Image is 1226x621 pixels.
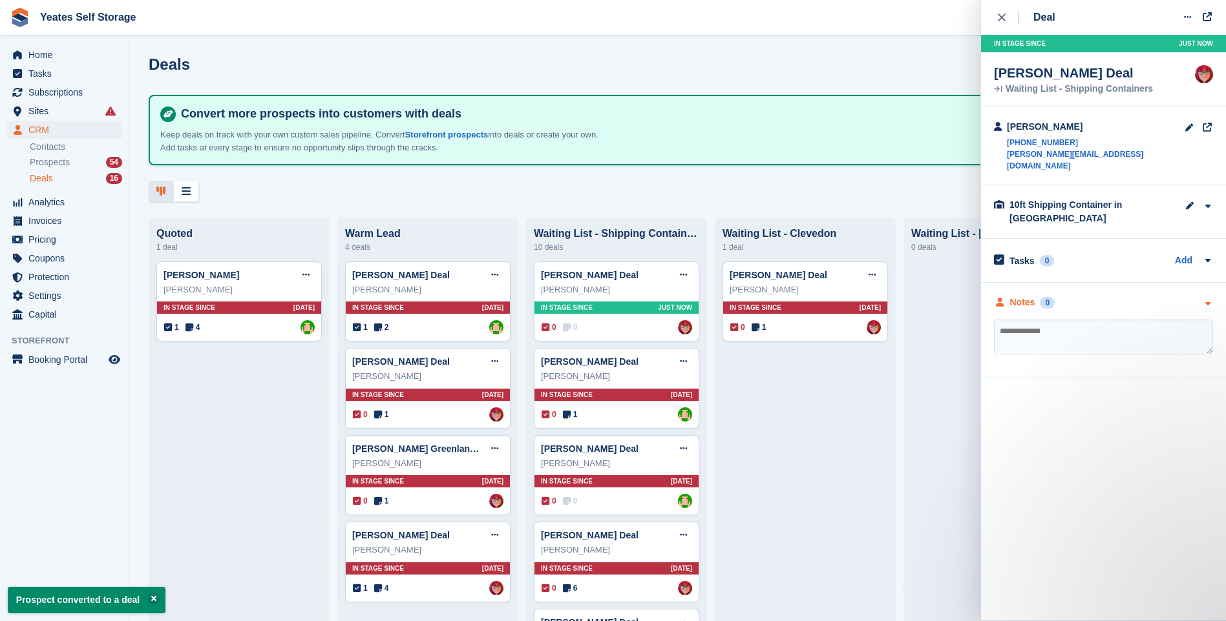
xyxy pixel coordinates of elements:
[149,56,190,73] h1: Deals
[6,193,122,211] a: menu
[164,321,179,333] span: 1
[353,409,368,420] span: 0
[482,476,503,486] span: [DATE]
[28,249,106,267] span: Coupons
[911,228,1077,239] div: Waiting List - [PERSON_NAME]
[1007,137,1185,148] a: [PHONE_NUMBER]
[678,407,692,422] a: Angela Field
[352,443,497,454] a: [PERSON_NAME] Greenland Deal
[542,582,556,594] span: 0
[30,172,122,185] a: Deals 16
[28,268,106,286] span: Protection
[352,303,404,312] span: In stage since
[8,587,165,613] p: Prospect converted to a deal
[28,65,106,83] span: Tasks
[301,320,315,334] img: Angela Field
[534,228,699,239] div: Waiting List - Shipping Containers
[994,39,1046,48] span: In stage since
[1195,65,1213,83] img: Wendie Tanner
[30,156,122,169] a: Prospects 54
[723,228,888,239] div: Waiting List - Clevedon
[541,476,593,486] span: In stage since
[563,321,578,333] span: 0
[6,212,122,230] a: menu
[658,303,692,312] span: Just now
[534,239,699,255] div: 10 deals
[374,321,389,333] span: 2
[293,303,315,312] span: [DATE]
[405,130,489,139] a: Storefront prospects
[374,409,389,420] span: 1
[541,530,639,540] a: [PERSON_NAME] Deal
[541,370,692,383] div: [PERSON_NAME]
[482,303,503,312] span: [DATE]
[1009,198,1139,225] div: 10ft Shipping Container in [GEOGRAPHIC_DATA]
[1010,296,1035,309] div: Notes
[6,351,122,369] a: menu
[28,102,106,120] span: Sites
[164,303,215,312] span: In stage since
[28,305,106,323] span: Capital
[542,495,556,507] span: 0
[352,544,503,556] div: [PERSON_NAME]
[185,321,200,333] span: 4
[156,239,322,255] div: 1 deal
[374,495,389,507] span: 1
[563,495,578,507] span: 0
[867,320,881,334] a: Wendie Tanner
[541,390,593,400] span: In stage since
[541,356,639,367] a: [PERSON_NAME] Deal
[730,303,781,312] span: In stage since
[164,270,239,280] a: [PERSON_NAME]
[678,494,692,508] a: Angela Field
[10,8,30,27] img: stora-icon-8386f47178a22dfd0bd8f6a31ec36ba5ce8667c1dd55bd0f319d3a0aa187defe.svg
[482,390,503,400] span: [DATE]
[352,370,503,383] div: [PERSON_NAME]
[30,156,70,168] span: Prospects
[6,46,122,64] a: menu
[164,283,315,296] div: [PERSON_NAME]
[542,409,556,420] span: 0
[6,249,122,267] a: menu
[1009,255,1035,267] h2: Tasks
[353,321,368,333] span: 1
[106,173,122,184] div: 16
[28,287,106,305] span: Settings
[352,356,450,367] a: [PERSON_NAME] Deal
[482,564,503,573] span: [DATE]
[489,581,503,595] img: Wendie Tanner
[6,65,122,83] a: menu
[541,457,692,470] div: [PERSON_NAME]
[28,351,106,369] span: Booking Portal
[994,85,1153,94] div: Waiting List - Shipping Containers
[156,228,322,239] div: Quoted
[28,212,106,230] span: Invoices
[30,172,53,185] span: Deals
[352,530,450,540] a: [PERSON_NAME] Deal
[489,320,503,334] img: Angela Field
[723,239,888,255] div: 1 deal
[752,321,766,333] span: 1
[28,121,106,139] span: CRM
[107,352,122,367] a: Preview store
[678,320,692,334] img: Wendie Tanner
[563,582,578,594] span: 6
[105,106,116,116] i: Smart entry sync failures have occurred
[1033,10,1055,25] div: Deal
[6,230,122,249] a: menu
[541,544,692,556] div: [PERSON_NAME]
[345,228,511,239] div: Warm Lead
[671,390,692,400] span: [DATE]
[541,564,593,573] span: In stage since
[1179,39,1213,48] span: Just now
[28,46,106,64] span: Home
[353,582,368,594] span: 1
[1040,255,1055,267] div: 0
[352,270,450,280] a: [PERSON_NAME] Deal
[671,476,692,486] span: [DATE]
[6,305,122,323] a: menu
[374,582,389,594] span: 4
[352,457,503,470] div: [PERSON_NAME]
